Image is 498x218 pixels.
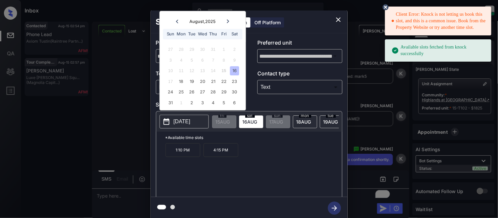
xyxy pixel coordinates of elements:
[177,30,186,39] div: Mon
[392,41,486,60] div: Available slots fetched from knock successfully
[165,132,342,143] p: *Available time slots
[230,45,239,54] div: Not available Saturday, August 2nd, 2025
[198,67,207,75] div: Not available Wednesday, August 13th, 2025
[332,13,345,26] button: close
[198,77,207,86] div: Choose Wednesday, August 20th, 2025
[209,45,218,54] div: Not available Thursday, July 31st, 2025
[166,56,175,65] div: Not available Sunday, August 3rd, 2025
[209,88,218,97] div: Choose Thursday, August 28th, 2025
[187,88,196,97] div: Choose Tuesday, August 26th, 2025
[320,115,344,128] div: date-select
[162,44,244,108] div: month 2025-08
[156,69,241,80] p: Tour type
[220,45,228,54] div: Not available Friday, August 1st, 2025
[187,30,196,39] div: Tue
[177,98,186,107] div: Not available Monday, September 1st, 2025
[239,115,263,128] div: date-select
[151,10,218,33] h2: Schedule Tour
[174,118,190,126] p: [DATE]
[251,17,284,28] div: Off Platform
[220,77,228,86] div: Choose Friday, August 22nd, 2025
[293,115,317,128] div: date-select
[166,30,175,39] div: Sun
[165,143,200,157] p: 1:10 PM
[220,30,228,39] div: Fri
[220,88,228,97] div: Choose Friday, August 29th, 2025
[177,45,186,54] div: Not available Monday, July 28th, 2025
[156,39,241,49] p: Preferred community
[166,77,175,86] div: Not available Sunday, August 17th, 2025
[209,30,218,39] div: Thu
[243,119,257,125] span: 16 AUG
[209,67,218,75] div: Not available Thursday, August 14th, 2025
[220,98,228,107] div: Choose Friday, September 5th, 2025
[257,69,342,80] p: Contact type
[187,67,196,75] div: Not available Tuesday, August 12th, 2025
[177,67,186,75] div: Not available Monday, August 11th, 2025
[230,67,239,75] div: Choose Saturday, August 16th, 2025
[299,114,311,118] span: mon
[198,56,207,65] div: Not available Wednesday, August 6th, 2025
[166,45,175,54] div: Not available Sunday, July 27th, 2025
[220,56,228,65] div: Not available Friday, August 8th, 2025
[392,9,486,33] div: Client Error: Knock is not letting us book this slot, and this is a common issue. Book from the P...
[209,98,218,107] div: Choose Thursday, September 4th, 2025
[323,119,338,125] span: 19 AUG
[220,67,228,75] div: Not available Friday, August 15th, 2025
[177,77,186,86] div: Choose Monday, August 18th, 2025
[230,77,239,86] div: Choose Saturday, August 23rd, 2025
[245,114,255,118] span: sat
[259,82,341,92] div: Text
[230,88,239,97] div: Choose Saturday, August 30th, 2025
[324,200,345,217] button: btn-next
[156,101,342,111] p: Select slot
[296,119,311,125] span: 18 AUG
[209,77,218,86] div: Choose Thursday, August 21st, 2025
[187,98,196,107] div: Choose Tuesday, September 2nd, 2025
[230,56,239,65] div: Not available Saturday, August 9th, 2025
[166,98,175,107] div: Choose Sunday, August 31st, 2025
[160,115,209,129] button: [DATE]
[230,30,239,39] div: Sat
[187,77,196,86] div: Choose Tuesday, August 19th, 2025
[177,56,186,65] div: Not available Monday, August 4th, 2025
[187,45,196,54] div: Not available Tuesday, July 29th, 2025
[177,88,186,97] div: Choose Monday, August 25th, 2025
[198,88,207,97] div: Choose Wednesday, August 27th, 2025
[187,56,196,65] div: Not available Tuesday, August 5th, 2025
[326,114,336,118] span: tue
[230,98,239,107] div: Choose Saturday, September 6th, 2025
[257,39,342,49] p: Preferred unit
[166,67,175,75] div: Not available Sunday, August 10th, 2025
[158,82,239,92] div: In Person
[198,98,207,107] div: Choose Wednesday, September 3rd, 2025
[166,88,175,97] div: Choose Sunday, August 24th, 2025
[204,143,238,157] p: 4:15 PM
[198,45,207,54] div: Not available Wednesday, July 30th, 2025
[198,30,207,39] div: Wed
[209,56,218,65] div: Not available Thursday, August 7th, 2025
